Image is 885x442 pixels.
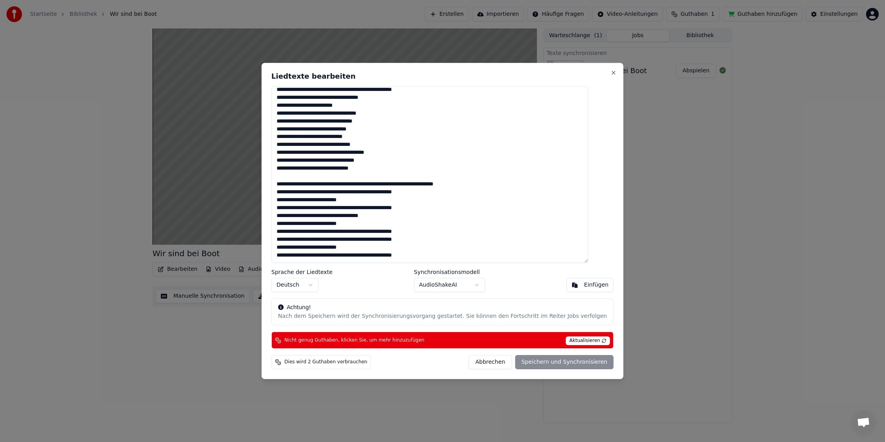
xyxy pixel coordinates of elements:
h2: Liedtexte bearbeiten [271,73,614,80]
div: Achtung! [278,304,607,312]
div: Einfügen [584,281,608,289]
span: Nicht genug Guthaben, klicken Sie, um mehr hinzuzufügen [284,337,424,344]
span: Dies wird 2 Guthaben verbrauchen [284,359,367,365]
button: Abbrechen [469,355,512,369]
div: Nach dem Speichern wird der Synchronisierungsvorgang gestartet. Sie können den Fortschritt im Rei... [278,312,607,320]
label: Sprache der Liedtexte [271,269,333,275]
span: Aktualisieren [566,336,610,345]
label: Synchronisationsmodell [414,269,485,275]
button: Einfügen [566,278,614,292]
